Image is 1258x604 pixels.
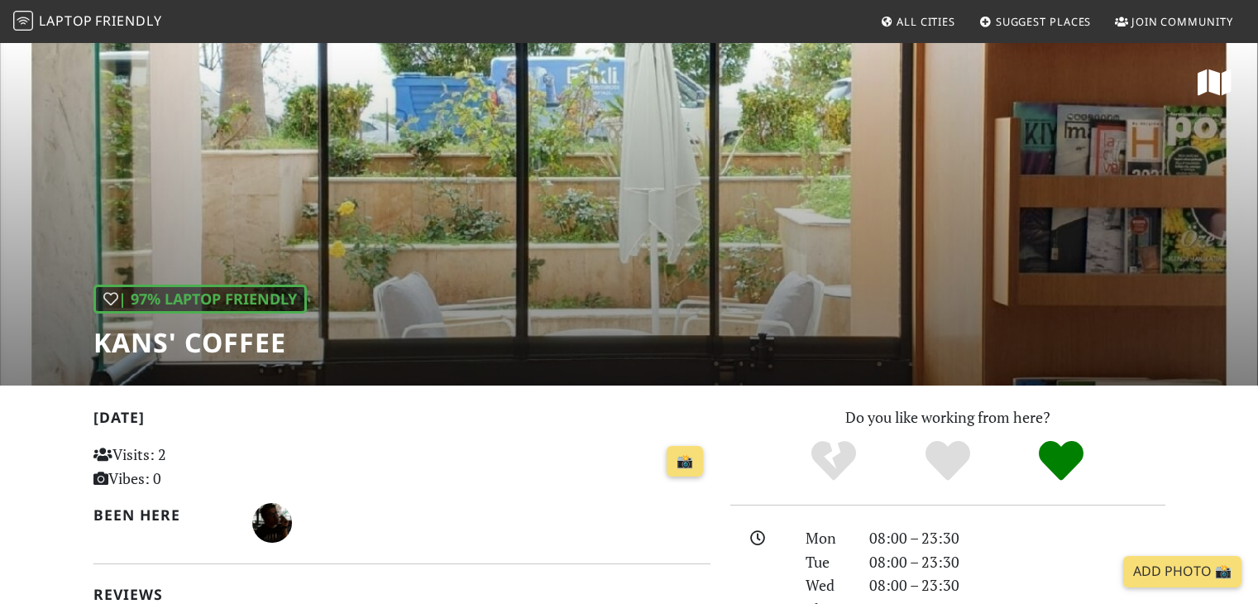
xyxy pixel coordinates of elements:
[1123,556,1241,587] a: Add Photo 📸
[796,550,859,574] div: Tue
[93,506,233,524] h2: Been here
[796,526,859,550] div: Mon
[1108,7,1240,36] a: Join Community
[777,439,891,484] div: No
[891,439,1005,484] div: Yes
[93,409,710,433] h2: [DATE]
[667,446,703,477] a: 📸
[13,11,33,31] img: LaptopFriendly
[95,12,161,30] span: Friendly
[93,586,710,603] h2: Reviews
[973,7,1098,36] a: Suggest Places
[796,573,859,597] div: Wed
[873,7,962,36] a: All Cities
[252,503,292,543] img: 6390-eren.jpg
[93,327,307,358] h1: Kans' Coffee
[93,285,307,314] div: | 97% Laptop Friendly
[859,550,1175,574] div: 08:00 – 23:30
[897,14,955,29] span: All Cities
[996,14,1092,29] span: Suggest Places
[93,443,286,491] p: Visits: 2 Vibes: 0
[730,405,1165,429] p: Do you like working from here?
[39,12,93,30] span: Laptop
[13,7,162,36] a: LaptopFriendly LaptopFriendly
[859,526,1175,550] div: 08:00 – 23:30
[1004,439,1118,484] div: Definitely!
[1131,14,1233,29] span: Join Community
[252,511,292,531] span: Eren Akkoç
[859,573,1175,597] div: 08:00 – 23:30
